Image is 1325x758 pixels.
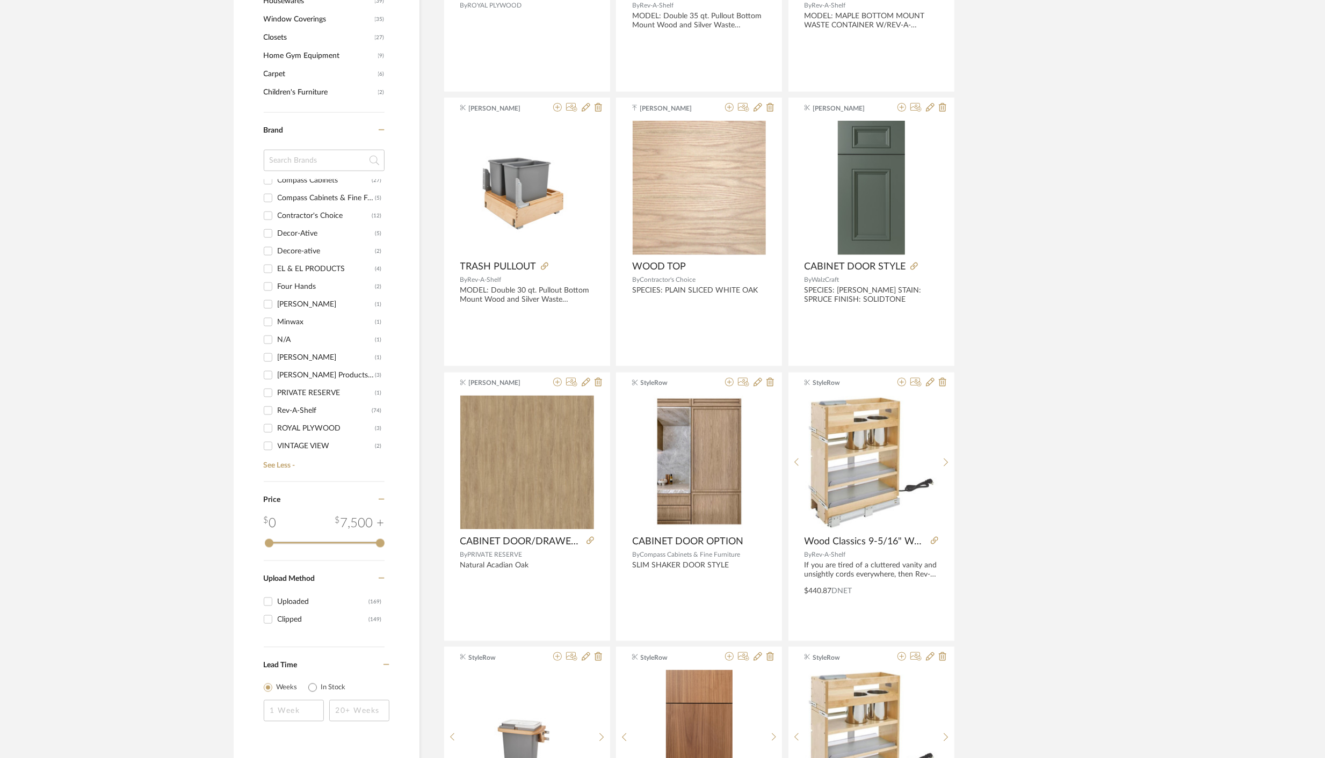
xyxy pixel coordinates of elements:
img: Wood Classics 9-5/16" Wood Vanity Cabinet Outlet Pull Out Grooming Organizer with Soft Close [805,396,938,529]
span: Rev-A-Shelf [812,2,846,9]
span: Window Coverings [264,10,372,28]
div: [PERSON_NAME] [278,296,375,313]
div: Compass Cabinets [278,172,372,189]
span: Price [264,496,281,504]
div: Natural Acadian Oak [460,561,594,579]
div: ROYAL PLYWOOD [278,420,375,437]
span: [PERSON_NAME] [640,104,707,113]
div: (1) [375,349,382,366]
a: See Less - [261,453,385,470]
span: By [460,276,468,283]
img: TRASH PULLOUT [460,143,594,232]
div: Decor-Ative [278,225,375,242]
div: (12) [372,207,382,224]
div: VINTAGE VIEW [278,438,375,455]
span: By [805,551,812,558]
div: Contractor's Choice [278,207,372,224]
span: [PERSON_NAME] [468,104,536,113]
div: (2) [375,243,382,260]
div: SLIM SHAKER DOOR STYLE [632,561,766,579]
div: [PERSON_NAME] Products, Inc or Similar [278,367,375,384]
span: By [632,551,640,558]
label: In Stock [321,682,346,693]
span: Compass Cabinets & Fine Furniture [640,551,740,558]
span: StyleRow [468,653,536,662]
div: Rev-A-Shelf [278,402,372,419]
div: (169) [369,593,382,610]
div: (74) [372,402,382,419]
span: StyleRow [813,378,880,388]
input: 20+ Weeks [329,700,389,721]
span: (27) [375,29,385,46]
div: (1) [375,384,382,402]
span: Lead Time [264,661,298,669]
div: (5) [375,225,382,242]
span: Brand [264,127,284,134]
span: (2) [378,84,385,101]
span: TRASH PULLOUT [460,261,537,273]
div: Decore-ative [278,243,375,260]
div: PRIVATE RESERVE [278,384,375,402]
span: CABINET DOOR STYLE [805,261,906,273]
span: (35) [375,11,385,28]
span: $440.87 [805,587,832,595]
span: StyleRow [641,378,708,388]
span: StyleRow [641,653,708,662]
span: Wood Classics 9-5/16" Wood Vanity Cabinet Outlet Pull Out Grooming Organizer with Soft Close [805,536,926,548]
div: EL & EL PRODUCTS [278,260,375,278]
span: Rev-A-Shelf [468,276,502,283]
span: Rev-A-Shelf [640,2,674,9]
div: (1) [375,331,382,348]
div: (3) [375,420,382,437]
span: By [805,2,812,9]
img: CABINET DOOR/DRAWER/FINISH PANEL [460,396,594,529]
div: (5) [375,189,382,207]
div: Minwax [278,314,375,331]
span: [PERSON_NAME] [468,378,536,388]
span: WOOD TOP [632,261,686,273]
span: Rev-A-Shelf [812,551,846,558]
span: Closets [264,28,372,47]
span: Home Gym Equipment [264,47,375,65]
span: ROYAL PLYWOOD [468,2,522,9]
div: Four Hands [278,278,375,295]
div: (1) [375,314,382,331]
span: DNET [832,587,852,595]
span: Contractor's Choice [640,276,696,283]
div: (2) [375,278,382,295]
div: (1) [375,296,382,313]
div: Compass Cabinets & Fine Furniture [278,189,375,207]
input: 1 Week [264,700,324,721]
div: MODEL: Double 35 qt. Pullout Bottom Mount Wood and Silver Waste Container w/ Rev-A-Motion Slides,... [632,12,766,30]
span: Carpet [264,65,375,83]
span: By [632,2,640,9]
img: CABINET DOOR STYLE [838,121,905,255]
span: By [460,551,468,558]
span: By [805,276,812,283]
div: If you are tired of a cluttered vanity and unsightly cords everywhere, then Rev-A-Shelf's electri... [805,561,938,579]
img: WOOD TOP [633,121,766,255]
div: (2) [375,438,382,455]
div: [PERSON_NAME] [278,349,375,366]
div: (3) [375,367,382,384]
span: [PERSON_NAME] [813,104,880,113]
div: 7,500 + [335,514,385,533]
div: Uploaded [278,593,369,610]
span: CABINET DOOR/DRAWER/FINISH PANEL [460,536,582,548]
input: Search Brands [264,150,385,171]
div: MODEL: MAPLE BOTTOM MOUNT WASTE CONTAINER W/REV-A-MOTION MODEL: 4WCBM-21DM-2 [805,12,938,30]
span: PRIVATE RESERVE [468,551,523,558]
span: Children's Furniture [264,83,375,101]
div: (27) [372,172,382,189]
div: (4) [375,260,382,278]
div: Clipped [278,611,369,628]
div: (149) [369,611,382,628]
img: CABINET DOOR OPTION [653,396,745,530]
span: (6) [378,65,385,83]
div: SPECIES: [PERSON_NAME] STAIN: SPRUCE FINISH: SOLIDTONE [805,286,938,304]
span: WalzCraft [812,276,839,283]
span: By [632,276,640,283]
div: SPECIES: PLAIN SLICED WHITE OAK [632,286,766,304]
label: Weeks [277,682,298,693]
div: 0 [264,514,277,533]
